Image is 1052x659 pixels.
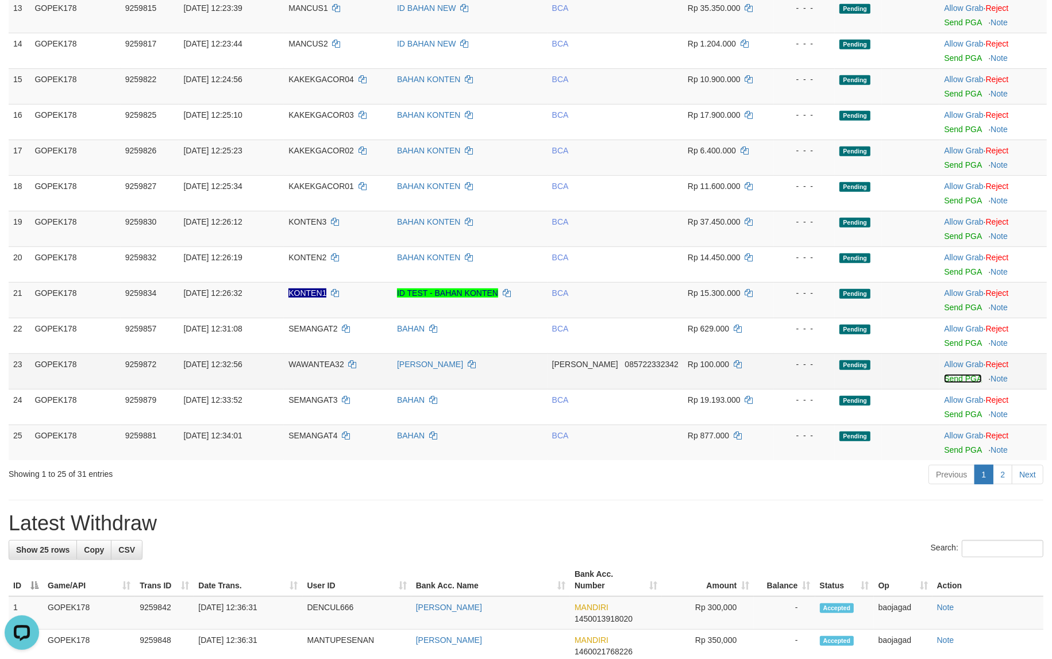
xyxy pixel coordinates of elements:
[125,39,157,48] span: 9259817
[944,374,981,383] a: Send PGA
[944,288,983,298] a: Allow Grab
[874,596,932,630] td: baojagad
[839,182,870,192] span: Pending
[575,647,633,656] span: Copy 1460021768226 to clipboard
[993,465,1012,484] a: 2
[944,360,983,369] a: Allow Grab
[779,109,831,121] div: - - -
[552,431,568,440] span: BCA
[183,110,242,120] span: [DATE] 12:25:10
[552,253,568,262] span: BCA
[932,564,1043,596] th: Action
[30,33,120,68] td: GOPEK178
[944,110,985,120] span: ·
[30,68,120,104] td: GOPEK178
[194,564,302,596] th: Date Trans.: activate to sort column ascending
[688,253,741,262] span: Rp 14.450.000
[183,217,242,226] span: [DATE] 12:26:12
[30,353,120,389] td: GOPEK178
[839,325,870,334] span: Pending
[944,253,983,262] a: Allow Grab
[288,146,354,155] span: KAKEKGACOR02
[125,110,157,120] span: 9259825
[944,110,983,120] a: Allow Grab
[288,253,326,262] span: KONTEN2
[944,53,981,63] a: Send PGA
[183,39,242,48] span: [DATE] 12:23:44
[820,636,854,646] span: Accepted
[986,360,1009,369] a: Reject
[991,374,1008,383] a: Note
[944,253,985,262] span: ·
[125,360,157,369] span: 9259872
[288,217,326,226] span: KONTEN3
[125,217,157,226] span: 9259830
[125,182,157,191] span: 9259827
[991,196,1008,205] a: Note
[937,603,954,612] a: Note
[135,564,194,596] th: Trans ID: activate to sort column ascending
[9,33,30,68] td: 14
[986,217,1009,226] a: Reject
[118,545,135,554] span: CSV
[397,253,460,262] a: BAHAN KONTEN
[986,3,1009,13] a: Reject
[991,53,1008,63] a: Note
[939,33,1047,68] td: ·
[288,39,327,48] span: MANCUS2
[183,253,242,262] span: [DATE] 12:26:19
[944,75,983,84] a: Allow Grab
[779,430,831,441] div: - - -
[779,145,831,156] div: - - -
[839,360,870,370] span: Pending
[688,431,729,440] span: Rp 877.000
[986,75,1009,84] a: Reject
[944,125,981,134] a: Send PGA
[397,217,460,226] a: BAHAN KONTEN
[944,288,985,298] span: ·
[552,39,568,48] span: BCA
[303,564,411,596] th: User ID: activate to sort column ascending
[9,246,30,282] td: 20
[552,75,568,84] span: BCA
[1012,465,1043,484] a: Next
[9,68,30,104] td: 15
[779,359,831,370] div: - - -
[944,431,983,440] a: Allow Grab
[944,75,985,84] span: ·
[84,545,104,554] span: Copy
[944,431,985,440] span: ·
[986,324,1009,333] a: Reject
[815,564,874,596] th: Status: activate to sort column ascending
[552,395,568,404] span: BCA
[944,196,981,205] a: Send PGA
[939,425,1047,460] td: ·
[991,18,1008,27] a: Note
[416,603,482,612] a: [PERSON_NAME]
[944,182,983,191] a: Allow Grab
[552,288,568,298] span: BCA
[30,104,120,140] td: GOPEK178
[5,5,39,39] button: Open LiveChat chat widget
[125,3,157,13] span: 9259815
[552,182,568,191] span: BCA
[754,596,815,630] td: -
[688,182,741,191] span: Rp 11.600.000
[688,75,741,84] span: Rp 10.900.000
[30,318,120,353] td: GOPEK178
[839,289,870,299] span: Pending
[839,75,870,85] span: Pending
[111,540,142,560] a: CSV
[411,564,570,596] th: Bank Acc. Name: activate to sort column ascending
[194,596,302,630] td: [DATE] 12:36:31
[16,545,70,554] span: Show 25 rows
[288,395,337,404] span: SEMANGAT3
[944,303,981,312] a: Send PGA
[552,360,618,369] span: [PERSON_NAME]
[552,217,568,226] span: BCA
[944,146,985,155] span: ·
[662,596,754,630] td: Rp 300,000
[939,211,1047,246] td: ·
[397,395,425,404] a: BAHAN
[688,3,741,13] span: Rp 35.350.000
